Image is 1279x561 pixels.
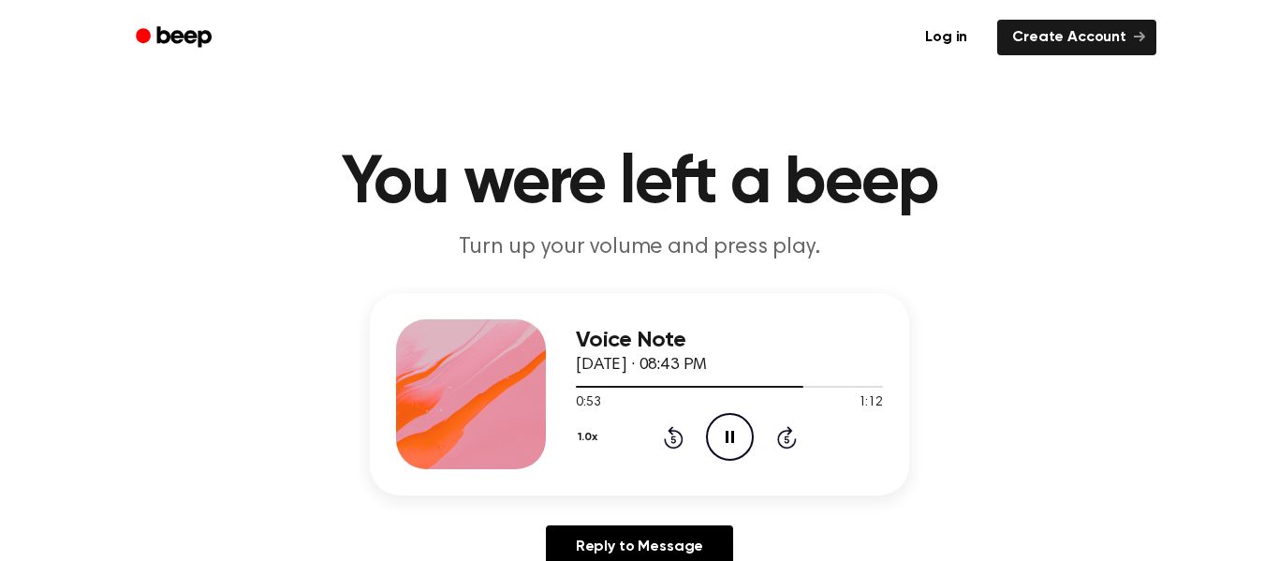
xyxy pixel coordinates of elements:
p: Turn up your volume and press play. [280,232,999,263]
a: Log in [906,16,986,59]
h1: You were left a beep [160,150,1119,217]
a: Beep [123,20,228,56]
span: [DATE] · 08:43 PM [576,357,707,374]
a: Create Account [997,20,1156,55]
span: 0:53 [576,393,600,413]
h3: Voice Note [576,328,883,353]
button: 1.0x [576,421,604,453]
span: 1:12 [859,393,883,413]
